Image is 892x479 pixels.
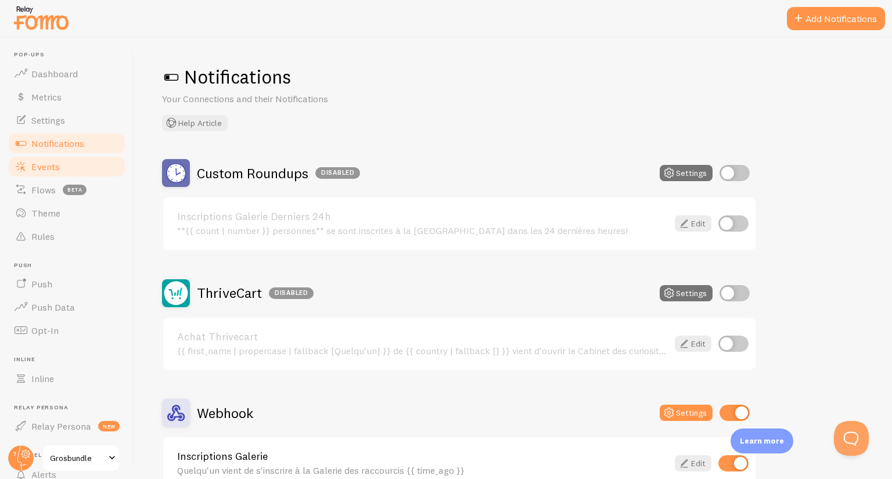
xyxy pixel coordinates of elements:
[660,285,713,301] button: Settings
[14,51,127,59] span: Pop-ups
[7,109,127,132] a: Settings
[675,336,711,352] a: Edit
[731,428,793,453] div: Learn more
[177,332,668,342] a: Achat Thrivecart
[31,68,78,80] span: Dashboard
[660,165,713,181] button: Settings
[197,284,314,302] h2: ThriveCart
[675,215,711,232] a: Edit
[660,405,713,421] button: Settings
[98,421,120,431] span: new
[14,356,127,363] span: Inline
[31,231,55,242] span: Rules
[197,404,253,422] h2: Webhook
[177,465,668,476] div: Quelqu'un vient de s'inscrire à la Galerie des raccourcis {{ time_ago }}
[7,85,127,109] a: Metrics
[162,279,190,307] img: ThriveCart
[31,138,84,149] span: Notifications
[31,301,75,313] span: Push Data
[7,367,127,390] a: Inline
[740,435,784,446] p: Learn more
[14,404,127,412] span: Relay Persona
[31,91,62,103] span: Metrics
[315,167,360,179] div: Disabled
[14,262,127,269] span: Push
[177,225,668,236] div: **{{ count | number }} personnes** se sont inscrites à la [GEOGRAPHIC_DATA] dans les 24 dernières...
[31,161,60,172] span: Events
[675,455,711,471] a: Edit
[177,345,668,356] div: {{ first_name | propercase | fallback [Quelqu'un] }} de {{ country | fallback [] }} vient d'ouvri...
[31,184,56,196] span: Flows
[7,272,127,296] a: Push
[7,415,127,438] a: Relay Persona new
[7,155,127,178] a: Events
[31,114,65,126] span: Settings
[31,207,60,219] span: Theme
[7,178,127,201] a: Flows beta
[177,451,668,462] a: Inscriptions Galerie
[7,132,127,155] a: Notifications
[31,325,59,336] span: Opt-In
[162,159,190,187] img: Custom Roundups
[31,278,52,290] span: Push
[269,287,314,299] div: Disabled
[7,62,127,85] a: Dashboard
[42,444,120,472] a: Grosbundle
[834,421,869,456] iframe: Help Scout Beacon - Open
[63,185,87,195] span: beta
[162,115,228,131] button: Help Article
[177,211,668,222] a: Inscriptions Galerie Derniers 24h
[7,319,127,342] a: Opt-In
[31,373,54,384] span: Inline
[197,164,360,182] h2: Custom Roundups
[50,451,105,465] span: Grosbundle
[31,420,91,432] span: Relay Persona
[7,296,127,319] a: Push Data
[162,65,864,89] h1: Notifications
[162,92,441,106] p: Your Connections and their Notifications
[7,225,127,248] a: Rules
[12,3,70,33] img: fomo-relay-logo-orange.svg
[162,399,190,427] img: Webhook
[7,201,127,225] a: Theme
